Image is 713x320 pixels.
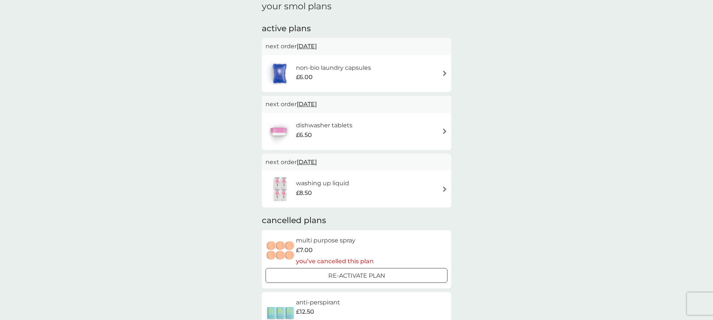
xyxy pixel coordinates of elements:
h2: cancelled plans [262,215,451,226]
h6: washing up liquid [296,179,349,188]
h6: non-bio laundry capsules [296,63,371,73]
img: non-bio laundry capsules [266,61,294,86]
span: £6.00 [296,72,313,82]
span: £6.50 [296,130,312,140]
span: [DATE] [297,39,317,53]
span: £7.00 [296,245,313,255]
p: Re-activate Plan [328,271,385,281]
span: [DATE] [297,97,317,111]
h1: your smol plans [262,1,451,12]
span: £8.50 [296,188,312,198]
p: next order [266,99,447,109]
img: dishwasher tablets [266,118,292,144]
span: £12.50 [296,307,314,317]
h6: anti-perspirant [296,298,374,307]
img: arrow right [442,71,447,76]
img: arrow right [442,128,447,134]
h2: active plans [262,23,451,35]
span: [DATE] [297,155,317,169]
p: you’ve cancelled this plan [296,257,374,266]
button: Re-activate Plan [266,268,447,283]
h6: multi purpose spray [296,236,374,245]
p: next order [266,157,447,167]
p: next order [266,42,447,51]
img: washing up liquid [266,176,296,202]
img: multi purpose spray [266,238,296,264]
h6: dishwasher tablets [296,121,352,130]
img: arrow right [442,186,447,192]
